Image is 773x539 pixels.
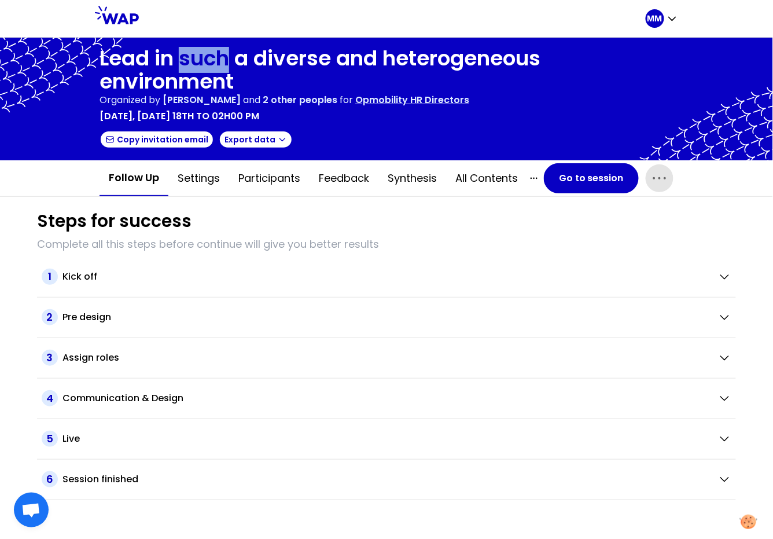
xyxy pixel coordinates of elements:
button: 4Communication & Design [42,390,731,406]
p: and [163,93,337,107]
span: 4 [42,390,58,406]
h2: Pre design [62,310,111,324]
button: 3Assign roles [42,350,731,366]
span: [PERSON_NAME] [163,93,241,107]
p: MM [647,13,662,24]
button: Settings [168,161,229,196]
h1: Lead in such a diverse and heterogeneous environment [100,47,673,93]
button: Manage your preferences about cookies [733,508,764,536]
span: 2 other peoples [263,93,337,107]
h2: Communication & Design [62,391,183,405]
button: 1Kick off [42,269,731,285]
h2: Live [62,432,80,446]
h2: Session finished [62,472,138,486]
p: for [340,93,353,107]
p: Organized by [100,93,160,107]
button: Participants [229,161,310,196]
button: Copy invitation email [100,130,214,149]
span: 2 [42,309,58,325]
span: 3 [42,350,58,366]
p: Complete all this steps before continue will give you better results [37,236,736,252]
button: Feedback [310,161,378,196]
h2: Assign roles [62,351,119,365]
a: Ouvrir le chat [14,493,49,527]
p: Opmobility HR Directors [355,93,469,107]
h2: Kick off [62,270,97,284]
button: Export data [219,130,293,149]
button: 6Session finished [42,471,731,487]
button: 2Pre design [42,309,731,325]
button: All contents [446,161,527,196]
p: [DATE], [DATE] 18th to 02h00 pm [100,109,259,123]
button: 5Live [42,431,731,447]
button: Follow up [100,160,168,196]
span: 1 [42,269,58,285]
span: 6 [42,471,58,487]
button: MM [646,9,678,28]
button: Synthesis [378,161,446,196]
button: Go to session [544,163,639,193]
span: 5 [42,431,58,447]
h1: Steps for success [37,211,192,232]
